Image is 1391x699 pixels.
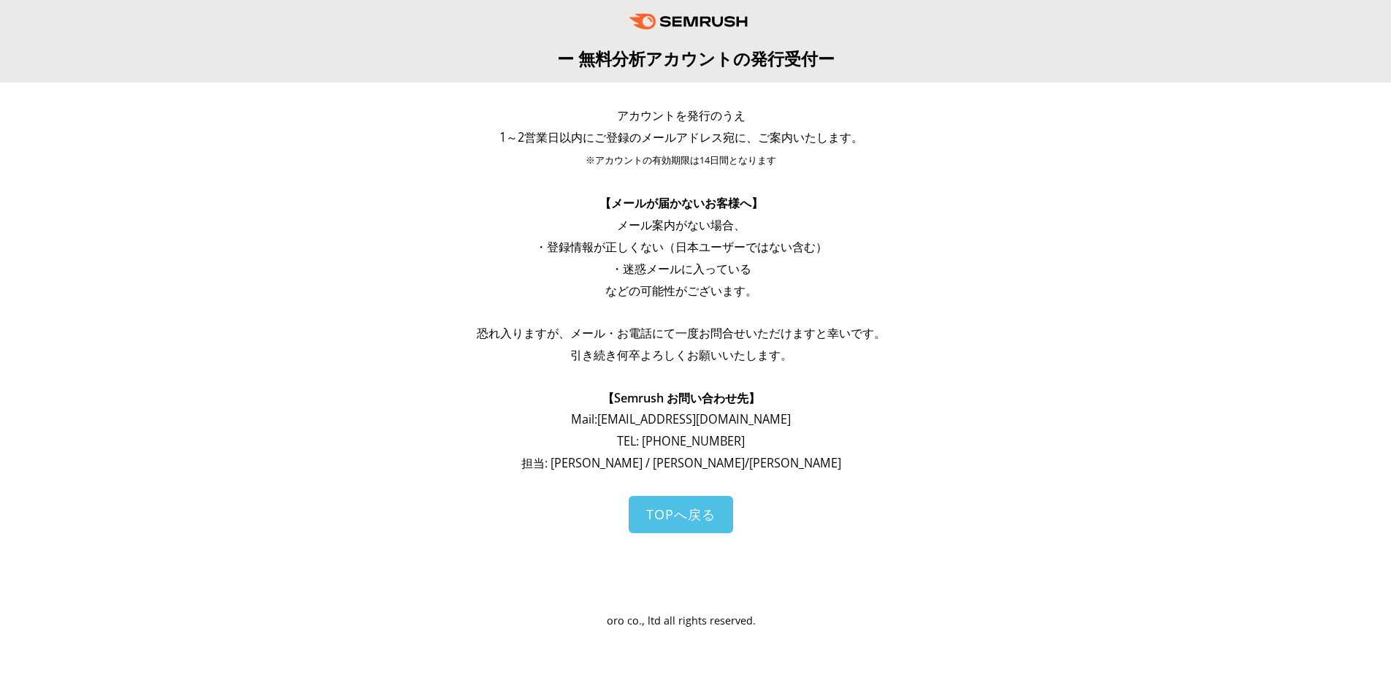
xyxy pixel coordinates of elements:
[607,614,756,627] span: oro co., ltd all rights reserved.
[586,154,776,167] span: ※アカウントの有効期限は14日間となります
[611,261,751,277] span: ・迷惑メールに入っている
[629,496,733,533] a: TOPへ戻る
[617,107,746,123] span: アカウントを発行のうえ
[646,505,716,523] span: TOPへ戻る
[617,217,746,233] span: メール案内がない場合、
[499,129,863,145] span: 1～2営業日以内にご登録のメールアドレス宛に、ご案内いたします。
[557,47,835,70] span: ー 無料分析アカウントの発行受付ー
[521,455,841,471] span: 担当: [PERSON_NAME] / [PERSON_NAME]/[PERSON_NAME]
[570,347,792,363] span: 引き続き何卒よろしくお願いいたします。
[602,390,760,406] span: 【Semrush お問い合わせ先】
[599,195,763,211] span: 【メールが届かないお客様へ】
[605,283,757,299] span: などの可能性がございます。
[477,325,886,341] span: 恐れ入りますが、メール・お電話にて一度お問合せいただけますと幸いです。
[535,239,827,255] span: ・登録情報が正しくない（日本ユーザーではない含む）
[617,433,745,449] span: TEL: [PHONE_NUMBER]
[571,411,791,427] span: Mail: [EMAIL_ADDRESS][DOMAIN_NAME]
